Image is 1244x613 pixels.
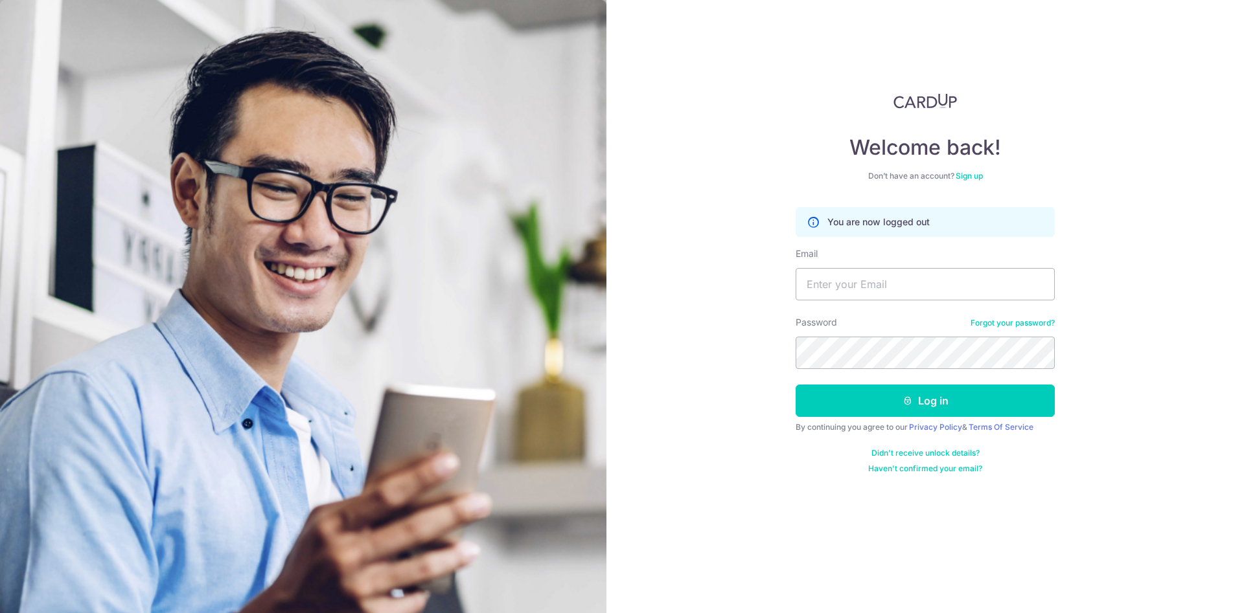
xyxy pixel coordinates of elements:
h4: Welcome back! [796,135,1055,161]
a: Haven't confirmed your email? [868,463,982,474]
a: Didn't receive unlock details? [871,448,980,458]
a: Terms Of Service [969,422,1033,432]
label: Password [796,316,837,329]
div: By continuing you agree to our & [796,422,1055,432]
a: Privacy Policy [909,422,962,432]
div: Don’t have an account? [796,171,1055,181]
input: Enter your Email [796,268,1055,300]
a: Sign up [956,171,983,181]
a: Forgot your password? [971,318,1055,328]
img: CardUp Logo [893,93,957,109]
button: Log in [796,385,1055,417]
label: Email [796,247,818,260]
p: You are now logged out [827,216,930,228]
